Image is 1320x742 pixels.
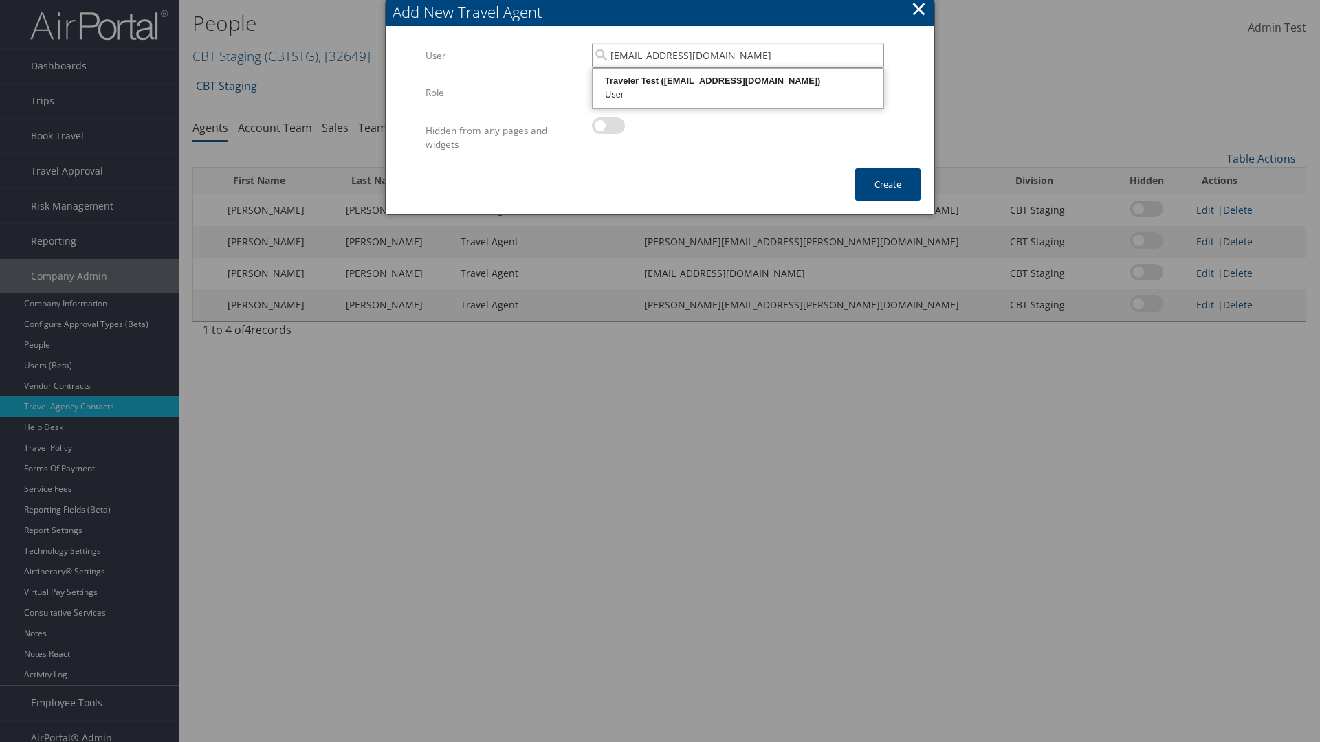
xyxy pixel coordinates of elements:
button: Create [855,168,921,201]
div: User [595,88,881,102]
div: Traveler Test ([EMAIL_ADDRESS][DOMAIN_NAME]) [595,74,881,88]
label: User [426,43,582,69]
div: Add New Travel Agent [393,1,934,23]
label: Hidden from any pages and widgets [426,117,582,158]
label: Role [426,80,582,106]
input: Search Users [592,43,884,68]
